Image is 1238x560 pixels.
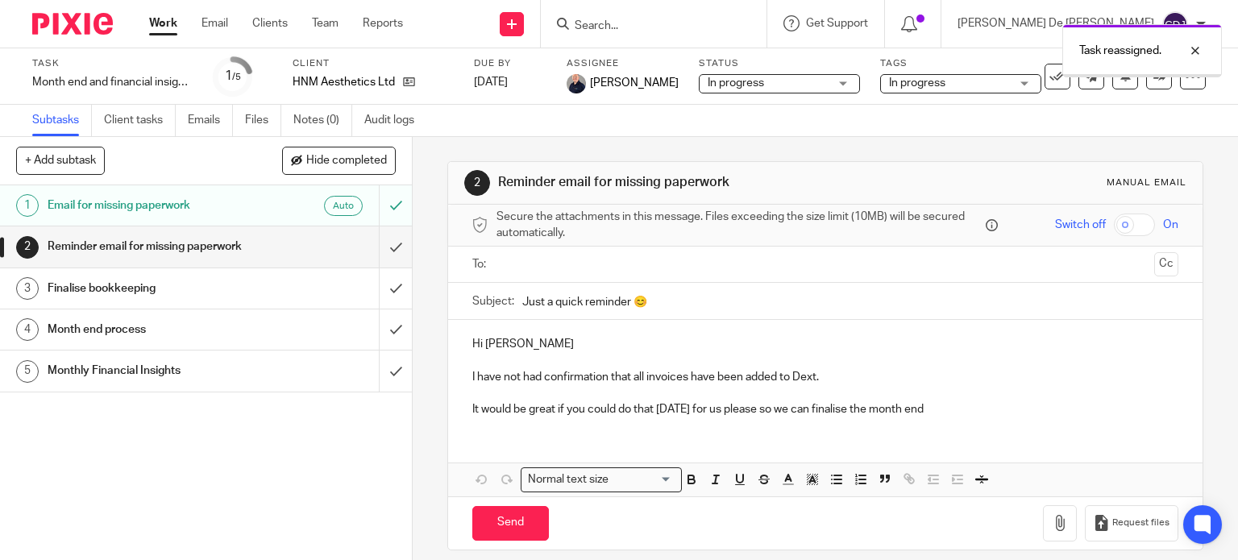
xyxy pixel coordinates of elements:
h1: Reminder email for missing paperwork [48,234,258,259]
button: Hide completed [282,147,396,174]
div: Auto [324,196,363,216]
label: Due by [474,57,546,70]
span: In progress [708,77,764,89]
div: Manual email [1107,176,1186,189]
label: Assignee [567,57,679,70]
img: IMG_8745-0021-copy.jpg [567,74,586,93]
span: In progress [889,77,945,89]
a: Subtasks [32,105,92,136]
p: I have not had confirmation that all invoices have been added to Dext. [472,369,1179,385]
p: HNM Aesthetics Ltd [293,74,395,90]
a: Email [201,15,228,31]
h1: Monthly Financial Insights [48,359,258,383]
label: Client [293,57,454,70]
button: Cc [1154,252,1178,276]
a: Emails [188,105,233,136]
a: Files [245,105,281,136]
span: [DATE] [474,77,508,88]
label: Task [32,57,193,70]
h1: Finalise bookkeeping [48,276,258,301]
a: Notes (0) [293,105,352,136]
button: Request files [1085,505,1178,541]
a: Team [312,15,339,31]
div: 1 [225,67,241,85]
span: Switch off [1055,217,1106,233]
label: To: [472,256,490,272]
img: Pixie [32,13,113,35]
span: Hide completed [306,155,387,168]
p: Hi [PERSON_NAME] [472,336,1179,352]
h1: Reminder email for missing paperwork [498,174,859,191]
a: Audit logs [364,105,426,136]
div: Month end and financial insights [32,74,193,90]
p: Task reassigned. [1079,43,1161,59]
input: Search for option [614,471,672,488]
p: It would be great if you could do that [DATE] for us please so we can finalise the month end [472,401,1179,417]
div: 5 [16,360,39,383]
span: [PERSON_NAME] [590,75,679,91]
h1: Email for missing paperwork [48,193,258,218]
a: Clients [252,15,288,31]
div: 4 [16,318,39,341]
span: On [1163,217,1178,233]
h1: Month end process [48,317,258,342]
img: svg%3E [1162,11,1188,37]
a: Work [149,15,177,31]
a: Reports [363,15,403,31]
span: Request files [1112,516,1169,529]
div: 1 [16,194,39,217]
div: 2 [464,170,490,196]
div: 2 [16,236,39,259]
input: Search [573,19,718,34]
span: Normal text size [525,471,613,488]
div: Search for option [521,467,682,492]
a: Client tasks [104,105,176,136]
input: Send [472,506,549,541]
span: Secure the attachments in this message. Files exceeding the size limit (10MB) will be secured aut... [496,209,983,242]
button: + Add subtask [16,147,105,174]
label: Subject: [472,293,514,309]
small: /5 [232,73,241,81]
div: 3 [16,277,39,300]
